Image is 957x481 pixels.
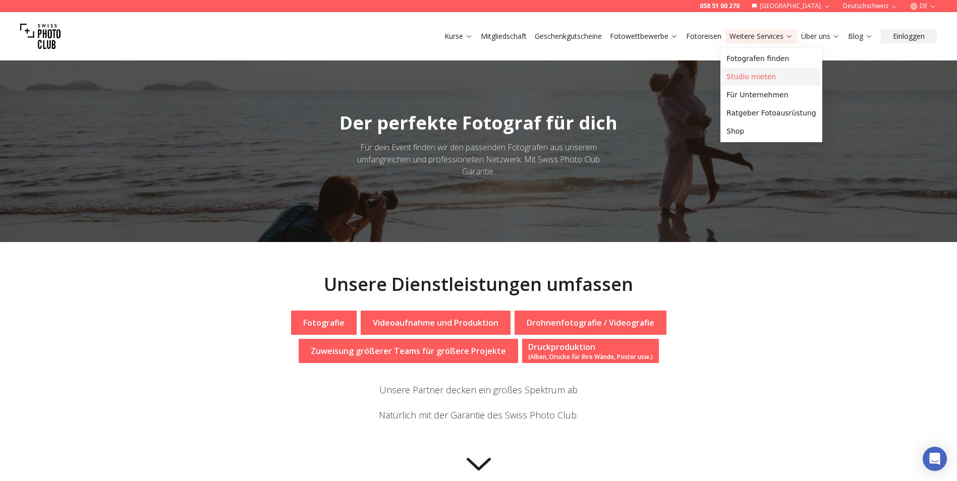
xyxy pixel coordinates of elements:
a: Für Unternehmen [722,86,820,104]
button: Einloggen [881,29,937,43]
div: Druckproduktion [528,341,653,353]
a: Ratgeber Fotoausrüstung [722,104,820,122]
button: Fotowettbewerbe [606,29,682,43]
a: 058 51 00 270 [700,2,740,10]
button: Kurse [440,29,477,43]
h2: Unsere Dienstleistungen umfassen [324,274,633,294]
a: Weitere Services [729,31,793,41]
span: (Alben, Drucke für Ihre Wände, Poster usw.) [528,352,653,361]
p: Fotografie [303,317,345,329]
a: Blog [848,31,873,41]
p: Unsere Partner decken ein großes Spektrum ab [379,383,578,397]
button: Geschenkgutscheine [531,29,606,43]
a: Geschenkgutscheine [535,31,602,41]
button: Blog [844,29,877,43]
a: Fotografen finden [722,49,820,68]
span: Der perfekte Fotograf für dich [340,110,617,135]
button: Über uns [797,29,844,43]
a: Fotowettbewerbe [610,31,678,41]
p: Drohnenfotografie / Videografie [527,317,654,329]
p: Natürlich mit der Garantie des Swiss Photo Club. [379,408,578,422]
img: Swiss photo club [20,16,61,56]
a: Über uns [801,31,840,41]
a: Mitgliedschaft [481,31,527,41]
button: Mitgliedschaft [477,29,531,43]
p: Videoaufnahme und Produktion [373,317,498,329]
div: Open Intercom Messenger [923,447,947,471]
a: Fotoreisen [686,31,721,41]
button: Fotoreisen [682,29,725,43]
a: Kurse [444,31,473,41]
a: Studio mieten [722,68,820,86]
span: Für dein Event finden wir den passenden Fotografen aus unserem umfangreichen und professionellen ... [357,142,600,177]
a: Shop [722,122,820,140]
button: Weitere Services [725,29,797,43]
p: Zuweisung größerer Teams für größere Projekte [311,345,506,357]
